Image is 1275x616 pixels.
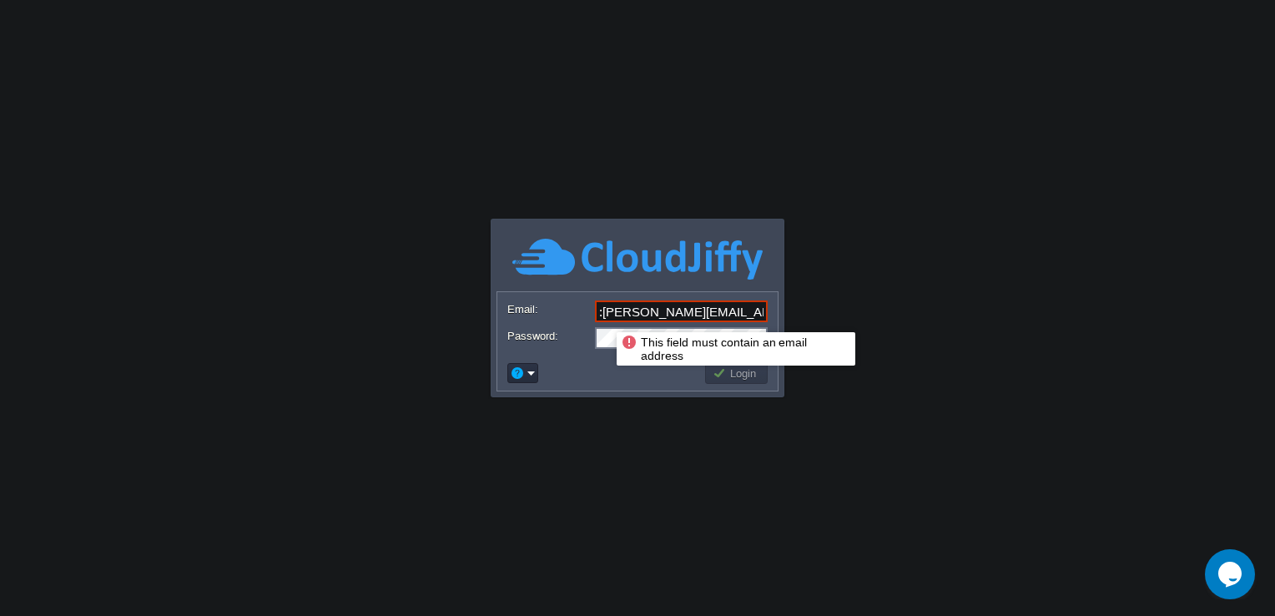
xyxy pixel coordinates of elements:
[713,366,761,381] button: Login
[1205,549,1258,599] iframe: chat widget
[507,300,593,318] label: Email:
[621,334,851,364] div: This field must contain an email address
[512,236,763,282] img: CloudJiffy
[507,327,593,345] label: Password:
